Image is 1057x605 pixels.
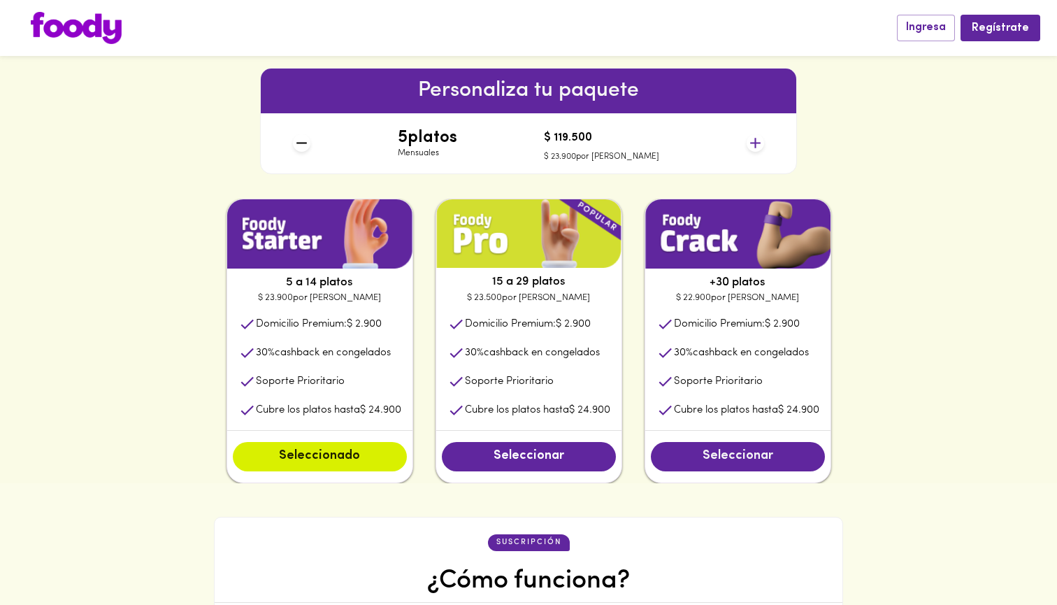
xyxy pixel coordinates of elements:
img: plan1 [227,199,412,269]
button: Ingresa [897,15,955,41]
span: $ 2.900 [556,319,591,329]
h4: $ 119.500 [544,132,659,145]
h4: 5 platos [398,129,457,147]
p: $ 23.500 por [PERSON_NAME] [436,291,621,305]
p: Cubre los platos hasta $ 24.900 [256,403,401,418]
span: Ingresa [906,21,946,34]
button: Seleccionar [651,442,825,471]
p: $ 22.900 por [PERSON_NAME] [645,291,830,305]
iframe: Messagebird Livechat Widget [976,524,1043,591]
p: 5 a 14 platos [227,274,412,291]
img: logo.png [31,12,122,44]
p: +30 platos [645,274,830,291]
p: $ 23.900 por [PERSON_NAME] [227,291,412,305]
span: 30 % [674,348,693,358]
p: Soporte Prioritario [256,374,345,389]
p: cashback en congelados [256,346,391,360]
p: Domicilio Premium: [256,317,382,332]
button: Seleccionar [442,442,616,471]
p: cashback en congelados [465,346,600,360]
span: Seleccionar [665,449,811,464]
p: Soporte Prioritario [674,374,763,389]
span: 30 % [465,348,484,358]
span: Seleccionar [456,449,602,464]
p: cashback en congelados [674,346,809,360]
button: Regístrate [961,15,1040,41]
span: $ 2.900 [347,319,382,329]
p: Domicilio Premium: [674,317,800,332]
button: Seleccionado [233,442,407,471]
p: 15 a 29 platos [436,273,621,290]
p: Cubre los platos hasta $ 24.900 [465,403,610,418]
img: plan1 [436,199,621,269]
span: 30 % [256,348,275,358]
span: $ 2.900 [765,319,800,329]
p: Cubre los platos hasta $ 24.900 [674,403,819,418]
span: Seleccionado [247,449,393,464]
h4: ¿Cómo funciona? [427,565,630,597]
p: $ 23.900 por [PERSON_NAME] [544,151,659,163]
img: plan1 [645,199,830,269]
p: suscripción [496,537,561,548]
span: Regístrate [972,22,1029,35]
h6: Personaliza tu paquete [261,74,796,108]
p: Mensuales [398,148,457,159]
p: Domicilio Premium: [465,317,591,332]
p: Soporte Prioritario [465,374,554,389]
